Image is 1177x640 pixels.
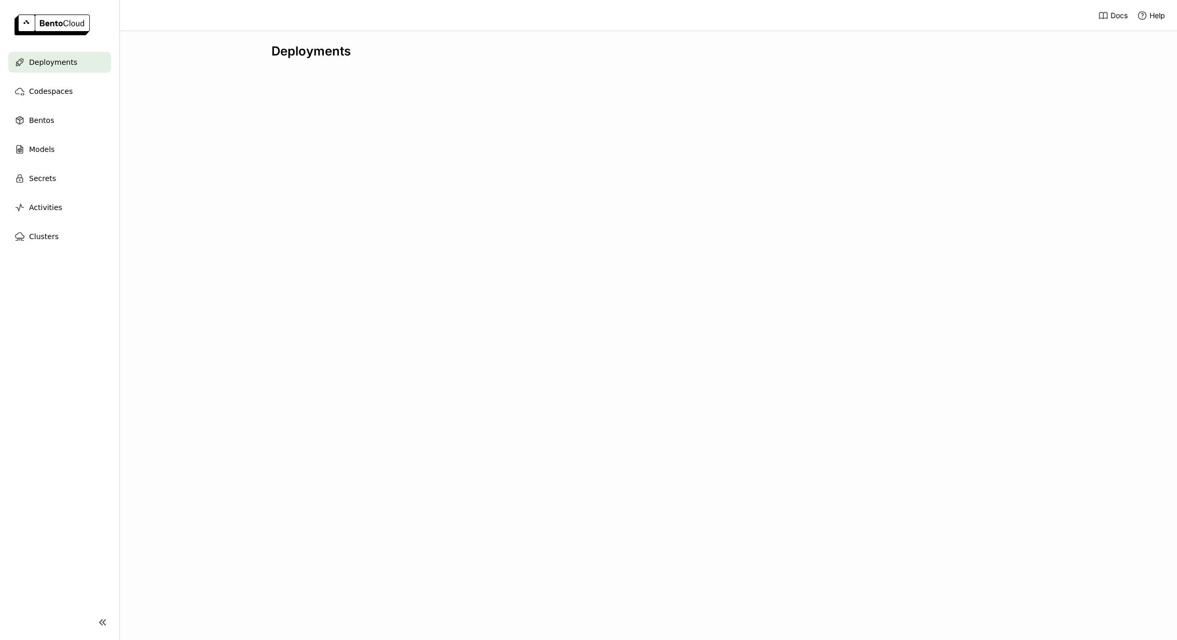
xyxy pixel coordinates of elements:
[1137,10,1165,21] div: Help
[8,226,111,247] a: Clusters
[29,230,59,243] span: Clusters
[8,110,111,131] a: Bentos
[8,197,111,218] a: Activities
[29,172,56,185] span: Secrets
[8,168,111,189] a: Secrets
[29,143,54,156] span: Models
[29,114,54,127] span: Bentos
[8,139,111,160] a: Models
[1111,11,1128,20] span: Docs
[1149,11,1165,20] span: Help
[29,85,73,98] span: Codespaces
[271,44,1025,59] div: Deployments
[1098,10,1128,21] a: Docs
[29,201,62,214] span: Activities
[29,56,77,68] span: Deployments
[15,15,90,35] img: logo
